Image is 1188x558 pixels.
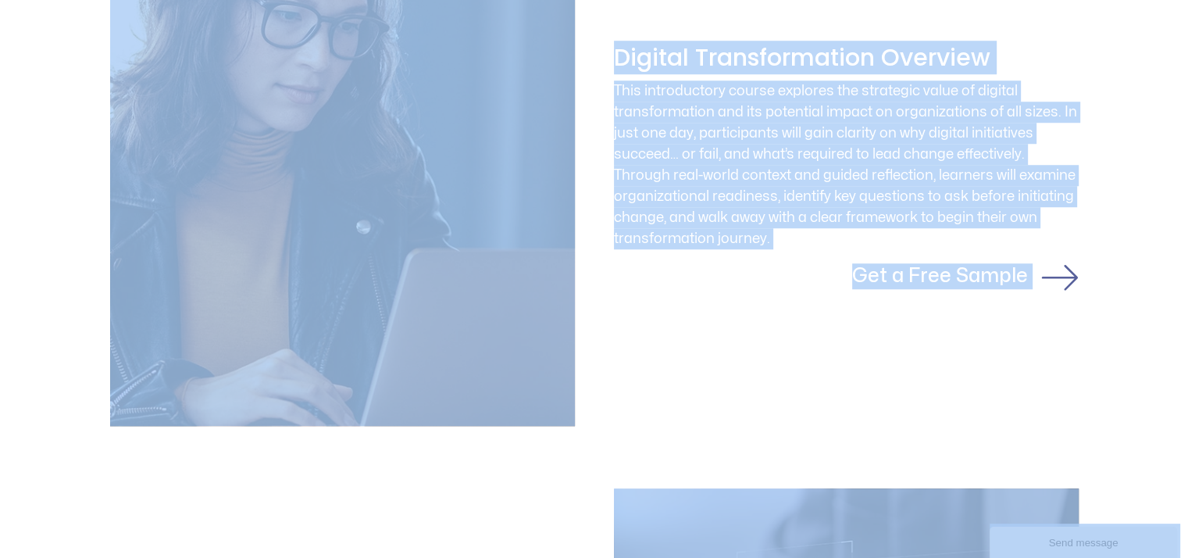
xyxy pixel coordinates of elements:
[614,80,1079,249] div: This introductory course explores the strategic value of digital transformation and its potential...
[614,42,1079,73] h2: Digital Transformation Overview
[852,266,1028,285] a: Get a Free Sample
[990,524,1180,558] iframe: chat widget
[1040,257,1079,296] a: Get a Free Sample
